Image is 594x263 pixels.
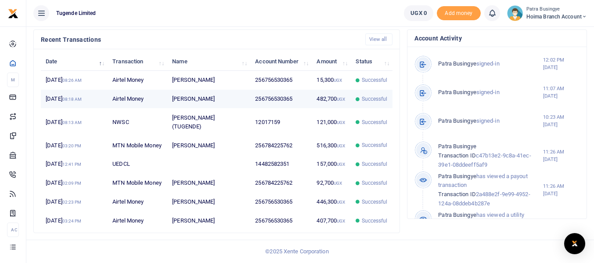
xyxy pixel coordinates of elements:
li: Wallet ballance [400,5,437,21]
small: UGX [337,162,345,167]
h4: Account Activity [414,33,580,43]
small: UGX [337,219,345,223]
a: logo-small logo-large logo-large [8,10,18,16]
p: has viewed a utility transaction 5370e91b-7977-4de9-152a-08ddeeff5af9 [438,211,543,247]
small: 11:07 AM [DATE] [543,85,580,100]
span: Patra Busingye [438,173,476,179]
span: Successful [362,160,388,168]
span: Successful [362,118,388,126]
a: View all [365,33,393,45]
td: [PERSON_NAME] [167,90,250,109]
td: 12017159 [250,109,312,136]
td: Airtel Money [108,193,167,212]
td: 516,300 [312,136,351,155]
li: Toup your wallet [437,6,481,21]
span: Successful [362,217,388,225]
span: Tugende Limited [53,9,100,17]
td: Airtel Money [108,90,167,109]
td: [DATE] [41,212,108,230]
small: UGX [334,181,342,186]
td: [DATE] [41,71,108,90]
span: Patra Busingye [438,143,476,150]
td: 14482582351 [250,155,312,174]
td: MTN Mobile Money [108,174,167,193]
td: 256784225762 [250,136,312,155]
p: signed-in [438,88,543,97]
img: profile-user [507,5,523,21]
span: Successful [362,141,388,149]
th: Date: activate to sort column descending [41,52,108,71]
small: 11:26 AM [DATE] [543,183,580,197]
img: logo-small [8,8,18,19]
a: UGX 0 [404,5,433,21]
td: Airtel Money [108,212,167,230]
h4: Recent Transactions [41,35,358,44]
td: 256756530365 [250,212,312,230]
small: 08:26 AM [62,78,82,83]
th: Amount: activate to sort column ascending [312,52,351,71]
td: 157,000 [312,155,351,174]
li: M [7,73,19,87]
td: [DATE] [41,174,108,193]
small: UGX [334,78,342,83]
small: 12:41 PM [62,162,82,167]
td: 256756530365 [250,71,312,90]
span: Successful [362,95,388,103]
th: Name: activate to sort column ascending [167,52,250,71]
small: UGX [337,200,345,205]
td: [PERSON_NAME] [167,174,250,193]
p: signed-in [438,117,543,126]
td: 256756530365 [250,90,312,109]
td: 446,300 [312,193,351,212]
td: Airtel Money [108,71,167,90]
a: profile-user Patra Busingye Hoima Branch Account [507,5,587,21]
span: Patra Busingye [438,60,476,67]
td: [PERSON_NAME] [167,71,250,90]
small: 12:02 PM [DATE] [543,56,580,71]
td: [DATE] [41,155,108,174]
small: 02:23 PM [62,200,82,205]
small: 02:09 PM [62,181,82,186]
small: 11:26 AM [DATE] [543,148,580,163]
div: Open Intercom Messenger [564,233,585,254]
small: UGX [337,143,345,148]
span: Hoima Branch Account [526,13,587,21]
small: 08:13 AM [62,120,82,125]
a: Add money [437,9,481,16]
td: 482,700 [312,90,351,109]
td: [PERSON_NAME] (TUGENDE) [167,109,250,136]
span: Successful [362,198,388,206]
td: 15,300 [312,71,351,90]
td: [DATE] [41,109,108,136]
p: signed-in [438,59,543,69]
td: [DATE] [41,90,108,109]
span: Patra Busingye [438,117,476,124]
td: 256756530365 [250,193,312,212]
th: Transaction: activate to sort column ascending [108,52,167,71]
th: Account Number: activate to sort column ascending [250,52,312,71]
td: 407,700 [312,212,351,230]
span: Successful [362,179,388,187]
td: [PERSON_NAME] [167,212,250,230]
p: has viewed a payout transaction 2a488e2f-9e99-4952-124a-08ddeb4b287e [438,172,543,208]
span: UGX 0 [410,9,427,18]
td: MTN Mobile Money [108,136,167,155]
td: 256784225762 [250,174,312,193]
span: Transaction ID [438,191,475,197]
td: UEDCL [108,155,167,174]
small: 08:18 AM [62,97,82,102]
small: UGX [337,97,345,102]
td: [DATE] [41,193,108,212]
small: 10:23 AM [DATE] [543,113,580,128]
span: Add money [437,6,481,21]
span: Patra Busingye [438,212,476,218]
span: Patra Busingye [438,89,476,95]
small: UGX [337,120,345,125]
small: Patra Busingye [526,6,587,13]
small: 03:24 PM [62,219,82,223]
td: NWSC [108,109,167,136]
small: 03:20 PM [62,143,82,148]
td: [PERSON_NAME] [167,193,250,212]
span: Transaction ID [438,152,475,159]
td: [PERSON_NAME] [167,136,250,155]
